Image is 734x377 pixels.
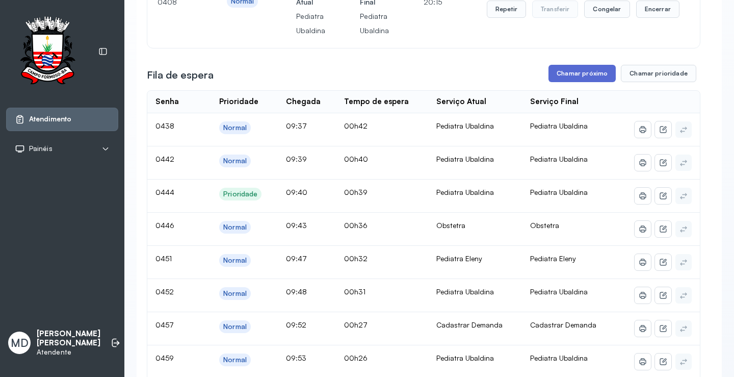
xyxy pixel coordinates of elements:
[29,115,71,123] span: Atendimento
[155,155,174,163] span: 0442
[530,254,576,263] span: Pediatra Eleny
[530,221,559,230] span: Obstetra
[286,188,307,196] span: 09:40
[530,97,579,107] div: Serviço Final
[37,329,100,348] p: [PERSON_NAME] [PERSON_NAME]
[155,287,174,296] span: 0452
[344,121,368,130] span: 00h42
[548,65,616,82] button: Chamar próximo
[223,190,257,198] div: Prioridade
[286,221,307,230] span: 09:43
[147,68,214,82] h3: Fila de espera
[360,9,389,38] p: Pediatra Ubaldina
[286,155,307,163] span: 09:39
[344,320,368,329] span: 00h27
[155,97,179,107] div: Senha
[15,114,110,124] a: Atendimento
[155,121,174,130] span: 0438
[636,1,679,18] button: Encerrar
[436,287,514,296] div: Pediatra Ubaldina
[286,354,306,362] span: 09:53
[344,254,368,263] span: 00h32
[530,188,588,196] span: Pediatra Ubaldina
[344,221,368,230] span: 00h36
[223,223,247,232] div: Normal
[223,356,247,364] div: Normal
[436,221,514,230] div: Obstetra
[155,221,174,230] span: 0446
[155,254,172,263] span: 0451
[219,97,258,107] div: Prioridade
[286,287,307,296] span: 09:48
[223,157,247,165] div: Normal
[344,155,368,163] span: 00h40
[530,155,588,163] span: Pediatra Ubaldina
[436,188,514,197] div: Pediatra Ubaldina
[530,354,588,362] span: Pediatra Ubaldina
[487,1,526,18] button: Repetir
[223,256,247,265] div: Normal
[155,354,174,362] span: 0459
[436,155,514,164] div: Pediatra Ubaldina
[29,144,53,153] span: Painéis
[344,287,365,296] span: 00h31
[223,289,247,298] div: Normal
[532,1,579,18] button: Transferir
[436,254,514,263] div: Pediatra Eleny
[223,123,247,132] div: Normal
[155,320,174,329] span: 0457
[436,97,486,107] div: Serviço Atual
[286,254,307,263] span: 09:47
[530,287,588,296] span: Pediatra Ubaldina
[286,97,321,107] div: Chegada
[296,9,325,38] p: Pediatra Ubaldina
[584,1,630,18] button: Congelar
[621,65,696,82] button: Chamar prioridade
[436,320,514,330] div: Cadastrar Demanda
[344,354,368,362] span: 00h26
[37,348,100,357] p: Atendente
[436,354,514,363] div: Pediatra Ubaldina
[11,16,84,87] img: Logotipo do estabelecimento
[344,97,409,107] div: Tempo de espera
[155,188,174,196] span: 0444
[530,320,596,329] span: Cadastrar Demanda
[344,188,368,196] span: 00h39
[286,121,307,130] span: 09:37
[223,322,247,331] div: Normal
[286,320,306,329] span: 09:52
[530,121,588,130] span: Pediatra Ubaldina
[436,121,514,131] div: Pediatra Ubaldina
